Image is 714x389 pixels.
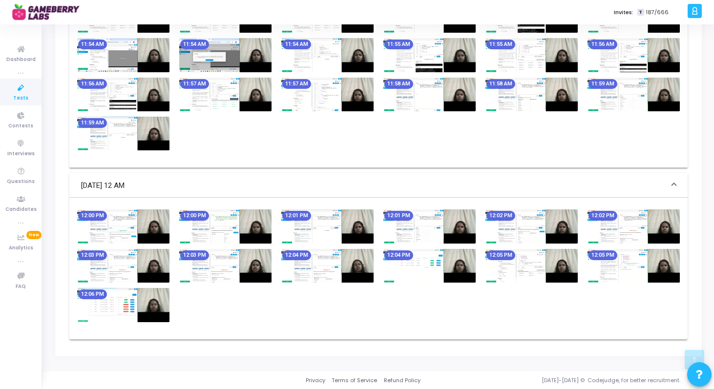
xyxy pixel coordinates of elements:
span: T [637,9,644,16]
mat-chip: 12:02 PM [486,211,515,221]
span: Dashboard [6,56,36,64]
img: screenshot-1758436362002.jpeg [588,209,680,243]
img: screenshot-1758436331989.jpeg [485,209,578,243]
img: screenshot-1758436391998.jpeg [77,249,169,283]
mat-chip: 12:06 PM [78,289,107,299]
mat-chip: 12:05 PM [588,250,617,260]
mat-chip: 12:05 PM [486,250,515,260]
img: screenshot-1758436001957.jpeg [77,78,169,111]
mat-chip: 12:02 PM [588,211,617,221]
img: screenshot-1758436151977.jpeg [588,78,680,111]
mat-chip: 11:57 AM [282,79,311,89]
mat-chip: 11:56 AM [588,40,617,49]
img: screenshot-1758435941982.jpeg [485,38,578,72]
img: screenshot-1758436271960.jpeg [281,209,374,243]
img: screenshot-1758436421985.jpeg [179,249,272,283]
img: screenshot-1758436031971.jpeg [179,78,272,111]
img: screenshot-1758436091687.jpeg [383,78,476,111]
span: New [26,231,42,239]
span: FAQ [16,283,26,291]
img: screenshot-1758436541932.jpeg [588,249,680,283]
mat-chip: 12:03 PM [78,250,107,260]
span: Questions [7,178,35,186]
label: Invites: [614,8,633,17]
a: Refund Policy [384,376,420,385]
img: screenshot-1758436571984.jpeg [77,288,169,322]
span: 187/666 [646,8,669,17]
span: Tests [13,94,28,102]
mat-chip: 12:00 PM [180,211,209,221]
div: [DATE] 12 AM [69,198,688,339]
mat-chip: 11:55 AM [384,40,413,49]
img: screenshot-1758436301954.jpeg [383,209,476,243]
img: screenshot-1758435855464.jpeg [179,38,272,72]
span: Contests [8,122,33,130]
a: Privacy [306,376,325,385]
img: screenshot-1758436061985.jpeg [281,78,374,111]
img: screenshot-1758436511988.jpeg [485,249,578,283]
mat-chip: 12:03 PM [180,250,209,260]
img: screenshot-1758436451929.jpeg [281,249,374,283]
img: screenshot-1758436241951.jpeg [179,209,272,243]
img: screenshot-1758435911879.jpeg [383,38,476,72]
mat-chip: 11:54 AM [282,40,311,49]
mat-chip: 11:55 AM [486,40,515,49]
img: screenshot-1758435971963.jpeg [588,38,680,72]
img: logo [12,2,85,22]
span: Analytics [9,244,33,252]
mat-chip: 12:04 PM [384,250,413,260]
img: screenshot-1758436481996.jpeg [383,249,476,283]
mat-chip: 11:58 AM [384,79,413,89]
mat-chip: 12:01 PM [384,211,413,221]
img: screenshot-1758436181960.jpeg [77,117,169,150]
mat-chip: 11:59 AM [588,79,617,89]
mat-expansion-panel-header: [DATE] 12 AM [69,173,688,198]
mat-chip: 11:56 AM [78,79,107,89]
mat-chip: 11:54 AM [78,40,107,49]
mat-chip: 11:54 AM [180,40,209,49]
mat-chip: 11:59 AM [78,118,107,128]
mat-chip: 11:57 AM [180,79,209,89]
span: Candidates [5,205,37,214]
mat-chip: 12:00 PM [78,211,107,221]
mat-chip: 12:04 PM [282,250,311,260]
img: screenshot-1758435881496.jpeg [281,38,374,72]
div: [DATE]-[DATE] © Codejudge, for better recruitment. [420,376,702,385]
img: screenshot-1758436211949.jpeg [77,209,169,243]
a: Terms of Service [332,376,377,385]
img: screenshot-1758436121435.jpeg [485,78,578,111]
mat-chip: 12:01 PM [282,211,311,221]
span: Interviews [7,150,35,158]
img: screenshot-1758435855381.jpeg [77,38,169,72]
mat-panel-title: [DATE] 12 AM [81,180,664,191]
mat-chip: 11:58 AM [486,79,515,89]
